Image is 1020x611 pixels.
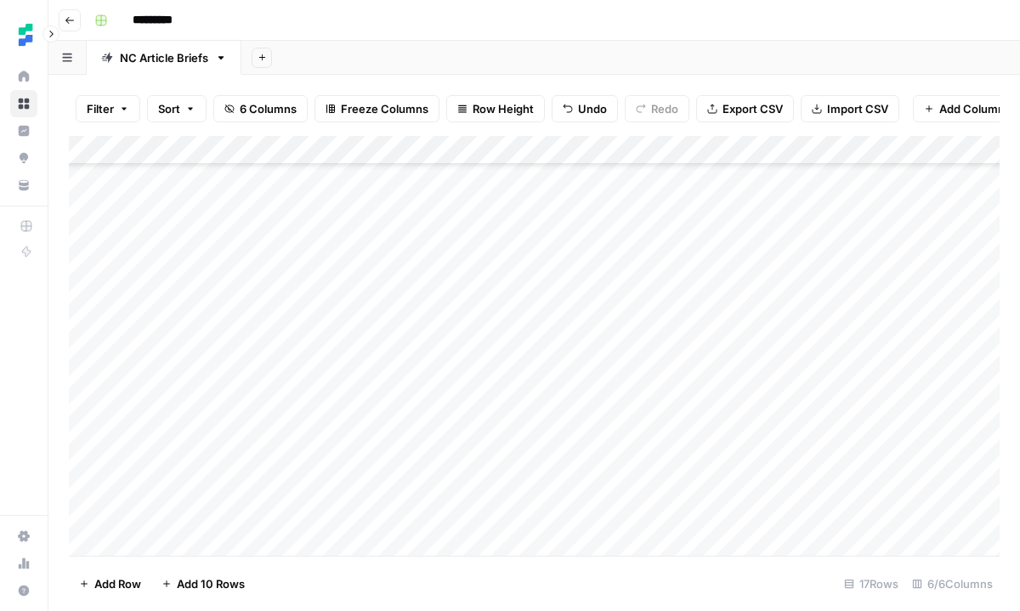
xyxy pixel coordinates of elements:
[213,95,308,122] button: 6 Columns
[151,570,255,597] button: Add 10 Rows
[827,100,888,117] span: Import CSV
[87,100,114,117] span: Filter
[10,523,37,550] a: Settings
[10,90,37,117] a: Browse
[10,172,37,199] a: Your Data
[10,577,37,604] button: Help + Support
[120,49,208,66] div: NC Article Briefs
[939,100,1005,117] span: Add Column
[341,100,428,117] span: Freeze Columns
[10,550,37,577] a: Usage
[177,575,245,592] span: Add 10 Rows
[625,95,689,122] button: Redo
[578,100,607,117] span: Undo
[158,100,180,117] span: Sort
[696,95,794,122] button: Export CSV
[10,63,37,90] a: Home
[10,20,41,50] img: Ten Speed Logo
[87,41,241,75] a: NC Article Briefs
[147,95,207,122] button: Sort
[76,95,140,122] button: Filter
[722,100,783,117] span: Export CSV
[837,570,905,597] div: 17 Rows
[240,100,297,117] span: 6 Columns
[446,95,545,122] button: Row Height
[473,100,534,117] span: Row Height
[801,95,899,122] button: Import CSV
[314,95,439,122] button: Freeze Columns
[10,14,37,56] button: Workspace: Ten Speed
[552,95,618,122] button: Undo
[94,575,141,592] span: Add Row
[651,100,678,117] span: Redo
[10,117,37,144] a: Insights
[905,570,1000,597] div: 6/6 Columns
[913,95,1016,122] button: Add Column
[69,570,151,597] button: Add Row
[10,144,37,172] a: Opportunities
